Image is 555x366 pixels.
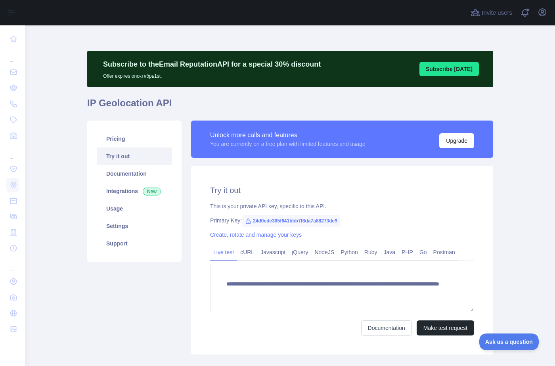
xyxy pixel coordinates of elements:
[6,48,19,63] div: ...
[210,217,474,224] div: Primary Key:
[381,246,399,259] a: Java
[210,140,366,148] div: You are currently on a free plan with limited features and usage
[97,217,172,235] a: Settings
[103,59,321,70] p: Subscribe to the Email Reputation API for a special 30 % discount
[210,202,474,210] div: This is your private API key, specific to this API.
[416,246,430,259] a: Go
[361,320,412,335] a: Documentation
[143,188,161,195] span: New
[482,8,512,17] span: Invite users
[87,97,493,116] h1: IP Geolocation API
[469,6,514,19] button: Invite users
[97,130,172,148] a: Pricing
[210,246,237,259] a: Live test
[257,246,289,259] a: Javascript
[6,144,19,160] div: ...
[311,246,337,259] a: NodeJS
[210,130,366,140] div: Unlock more calls and features
[419,62,479,76] button: Subscribe [DATE]
[417,320,474,335] button: Make test request
[398,246,416,259] a: PHP
[237,246,257,259] a: cURL
[210,185,474,196] h2: Try it out
[289,246,311,259] a: jQuery
[430,246,458,259] a: Postman
[97,182,172,200] a: Integrations New
[210,232,302,238] a: Create, rotate and manage your keys
[97,148,172,165] a: Try it out
[97,165,172,182] a: Documentation
[361,246,381,259] a: Ruby
[242,215,341,227] span: 24d0cde305f641bbb7f8da7a88273de9
[103,70,321,79] p: Offer expires on октябрь 1st.
[479,333,539,350] iframe: Toggle Customer Support
[6,257,19,273] div: ...
[337,246,361,259] a: Python
[439,133,474,148] button: Upgrade
[97,235,172,252] a: Support
[97,200,172,217] a: Usage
